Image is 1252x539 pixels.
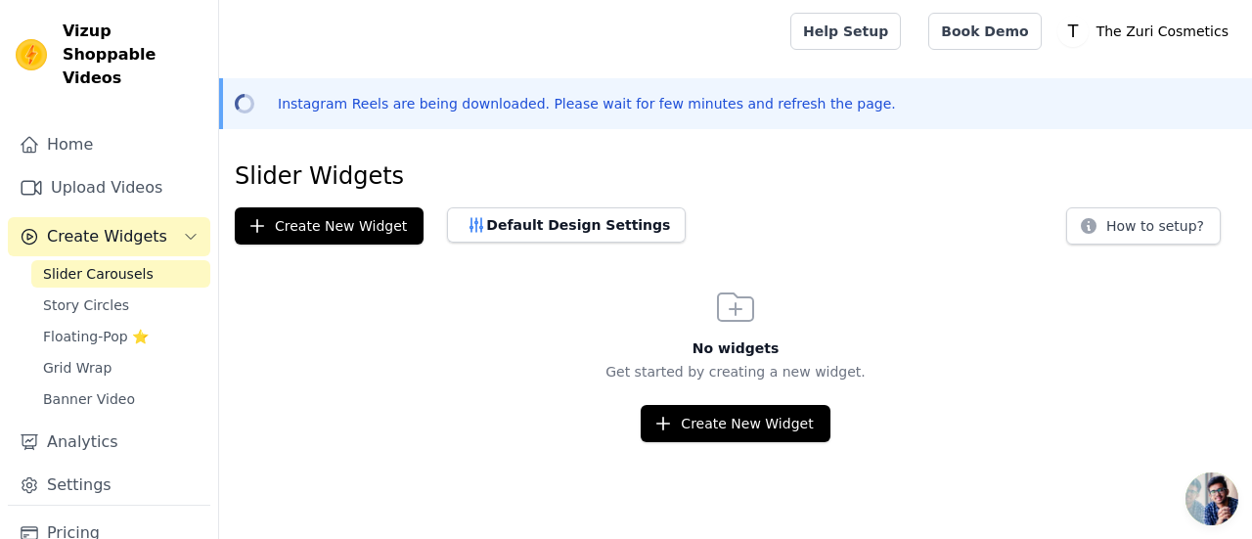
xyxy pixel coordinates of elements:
[31,354,210,382] a: Grid Wrap
[43,295,129,315] span: Story Circles
[8,168,210,207] a: Upload Videos
[790,13,901,50] a: Help Setup
[1066,22,1078,41] text: T
[447,207,686,243] button: Default Design Settings
[43,358,112,378] span: Grid Wrap
[278,94,896,113] p: Instagram Reels are being downloaded. Please wait for few minutes and refresh the page.
[641,405,829,442] button: Create New Widget
[31,292,210,319] a: Story Circles
[43,327,149,346] span: Floating-Pop ⭐
[63,20,202,90] span: Vizup Shoppable Videos
[219,338,1252,358] h3: No widgets
[8,423,210,462] a: Analytics
[43,264,154,284] span: Slider Carousels
[928,13,1041,50] a: Book Demo
[16,39,47,70] img: Vizup
[8,466,210,505] a: Settings
[1185,472,1238,525] a: Open chat
[47,225,167,248] span: Create Widgets
[31,323,210,350] a: Floating-Pop ⭐
[1089,14,1236,49] p: The Zuri Cosmetics
[235,160,1236,192] h1: Slider Widgets
[43,389,135,409] span: Banner Video
[1066,207,1221,245] button: How to setup?
[8,217,210,256] button: Create Widgets
[235,207,424,245] button: Create New Widget
[31,260,210,288] a: Slider Carousels
[1066,221,1221,240] a: How to setup?
[31,385,210,413] a: Banner Video
[1057,14,1236,49] button: T The Zuri Cosmetics
[219,362,1252,382] p: Get started by creating a new widget.
[8,125,210,164] a: Home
